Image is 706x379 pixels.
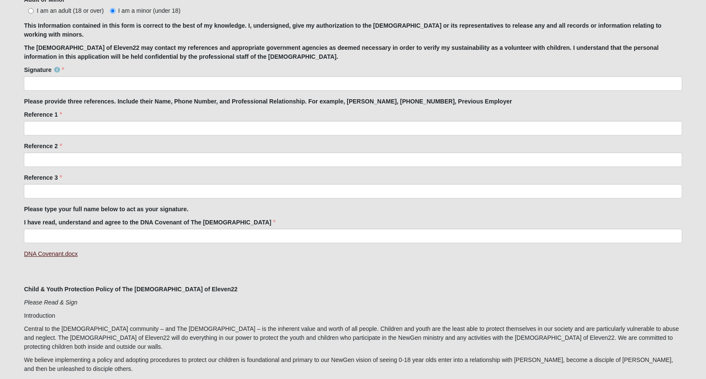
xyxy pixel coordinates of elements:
[118,7,181,14] span: I am a minor (under 18)
[110,8,115,14] input: I am a minor (under 18)
[24,206,188,212] strong: Please type your full name below to act as your signature.
[24,356,682,373] p: We believe implementing a policy and adopting procedures to protect our children is foundational ...
[24,44,658,60] strong: The [DEMOGRAPHIC_DATA] of Eleven22 may contact my references and appropriate government agencies ...
[24,110,62,119] label: Reference 1
[28,8,34,14] input: I am an adult (18 or over)
[24,311,682,320] p: Introduction
[24,324,682,351] p: Central to the [DEMOGRAPHIC_DATA] community – and The [DEMOGRAPHIC_DATA] – is the inherent value ...
[24,66,64,74] label: Signature
[24,250,77,257] a: DNA Covenant.docx
[24,22,661,38] strong: This Information contained in this form is correct to the best of my knowledge. I, undersigned, g...
[37,7,103,14] span: I am an adult (18 or over)
[24,173,62,182] label: Reference 3
[24,98,512,105] strong: Please provide three references. Include their Name, Phone Number, and Professional Relationship....
[24,218,276,227] label: I have read, understand and agree to the DNA Covenant of The [DEMOGRAPHIC_DATA]
[24,142,62,150] label: Reference 2
[24,286,237,293] strong: Child & Youth Protection Policy of The [DEMOGRAPHIC_DATA] of Eleven22
[24,299,77,306] i: Please Read & Sign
